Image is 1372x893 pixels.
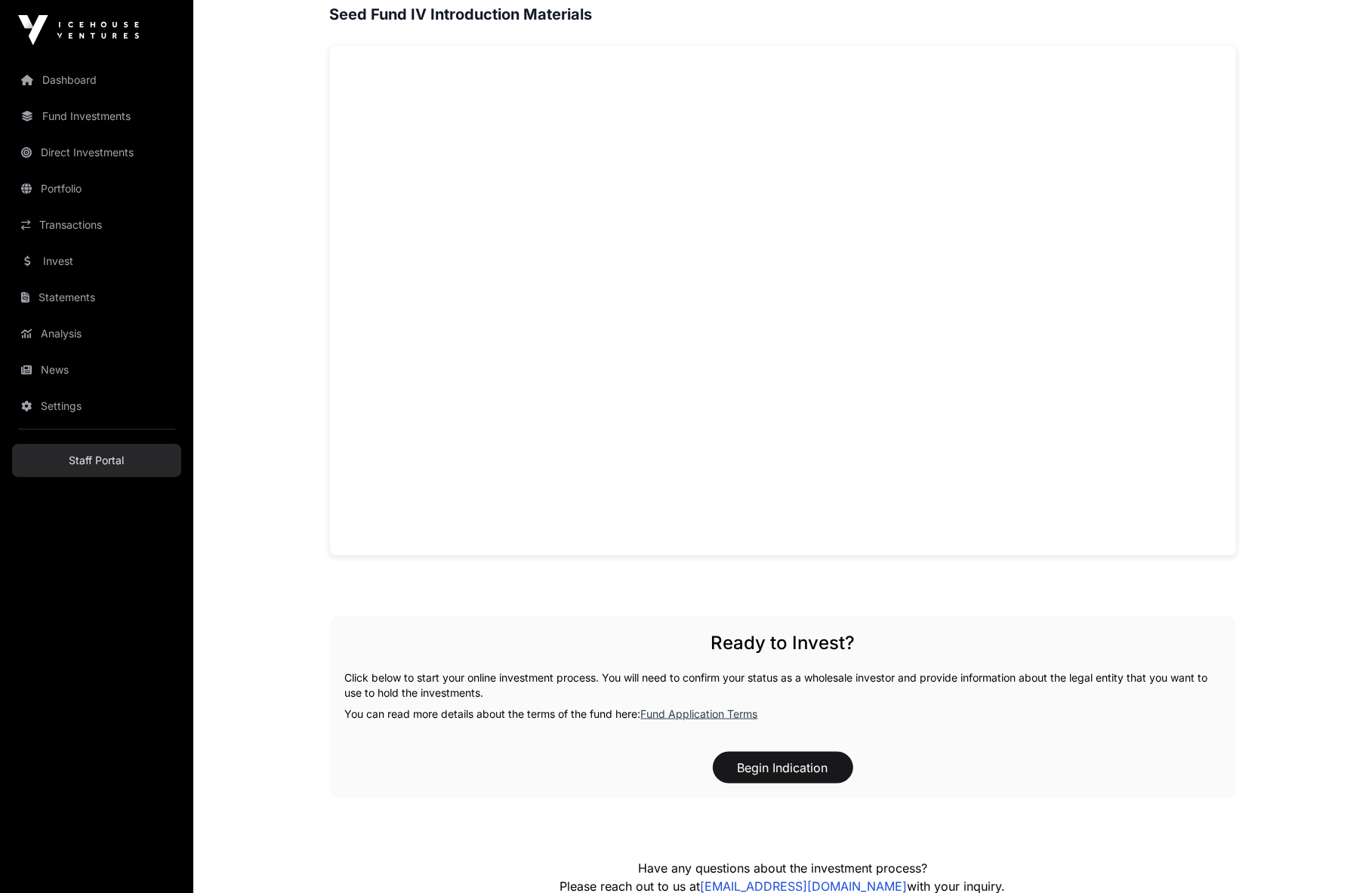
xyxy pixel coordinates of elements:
a: Fund Investments [12,100,181,133]
a: Transactions [12,208,181,242]
a: Direct Investments [12,136,181,169]
button: Begin Indication [713,752,853,784]
a: Fund Application Terms [641,707,758,720]
a: News [12,353,181,386]
a: Staff Portal [12,444,181,477]
iframe: Chat Widget [1296,821,1372,893]
h3: Seed Fund IV Introduction Materials [330,2,1236,26]
p: Click below to start your online investment process. You will need to confirm your status as a wh... [345,670,1221,701]
h2: Ready to Invest? [345,631,1221,655]
a: Analysis [12,317,181,350]
a: Portfolio [12,172,181,205]
a: Settings [12,390,181,423]
a: Dashboard [12,63,181,97]
a: Statements [12,281,181,314]
img: Icehouse Ventures Logo [18,15,139,45]
a: Invest [12,245,181,278]
p: You can read more details about the terms of the fund here: [345,707,1221,722]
